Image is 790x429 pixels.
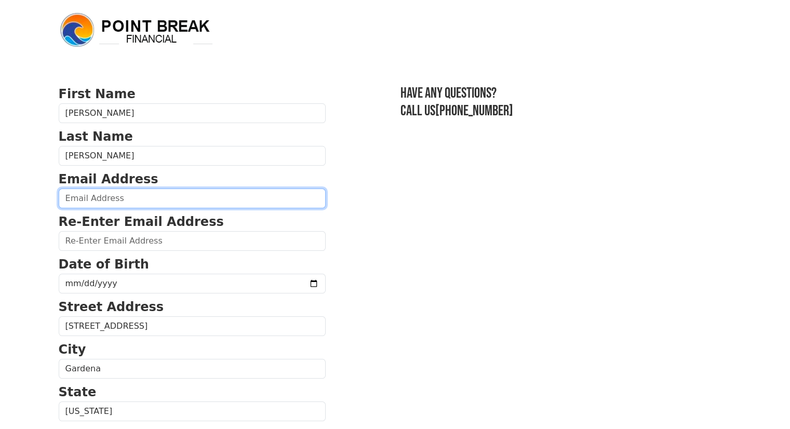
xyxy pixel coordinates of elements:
[59,129,133,144] strong: Last Name
[59,316,326,336] input: Street Address
[59,172,158,186] strong: Email Address
[59,103,326,123] input: First Name
[59,214,224,229] strong: Re-Enter Email Address
[59,300,164,314] strong: Street Address
[59,231,326,251] input: Re-Enter Email Address
[400,85,732,102] h3: Have any questions?
[400,102,732,120] h3: Call us
[59,342,86,357] strong: City
[59,257,149,272] strong: Date of Birth
[59,189,326,208] input: Email Address
[59,385,97,399] strong: State
[59,146,326,166] input: Last Name
[59,359,326,379] input: City
[59,11,215,49] img: logo.png
[59,87,136,101] strong: First Name
[435,102,513,119] a: [PHONE_NUMBER]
